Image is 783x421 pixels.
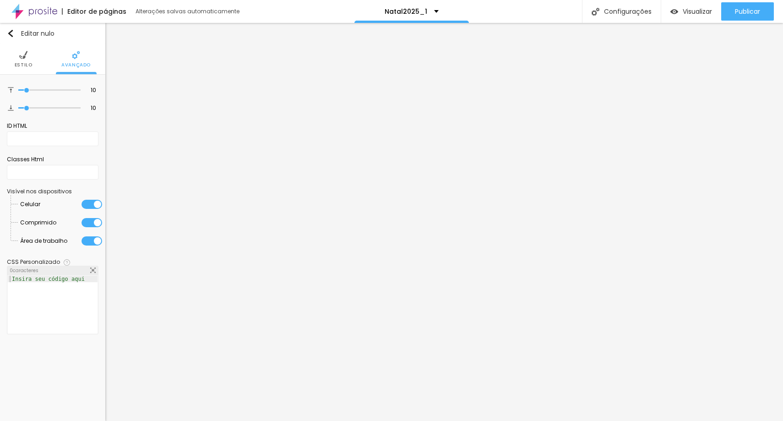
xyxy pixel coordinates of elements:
font: Configurações [604,7,652,16]
font: Visualizar [683,7,712,16]
font: Publicar [735,7,760,16]
img: Ícone [72,51,80,59]
font: CSS Personalizado [7,258,60,266]
font: Natal2025_1 [385,7,427,16]
img: Ícone [8,87,14,93]
img: view-1.svg [670,8,678,16]
iframe: Editor [105,23,783,421]
font: Editor de páginas [67,7,126,16]
button: Publicar [721,2,774,21]
font: Celular [20,200,40,208]
font: Insira seu código aqui [12,276,85,282]
img: Ícone [592,8,599,16]
font: ID HTML [7,122,27,130]
font: Área de trabalho [20,237,67,245]
img: Ícone [8,105,14,111]
font: Alterações salvas automaticamente [136,7,239,15]
font: Visível nos dispositivos [7,187,72,195]
img: Ícone [7,30,14,37]
img: Ícone [64,259,70,266]
font: Editar nulo [21,29,54,38]
font: 0 [10,267,13,274]
font: Estilo [15,61,33,68]
button: Visualizar [661,2,721,21]
font: Comprimido [20,219,56,226]
font: caracteres [13,267,38,274]
font: Classes Html [7,155,44,163]
img: Ícone [90,268,96,273]
img: Ícone [19,51,27,59]
font: Avançado [61,61,91,68]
